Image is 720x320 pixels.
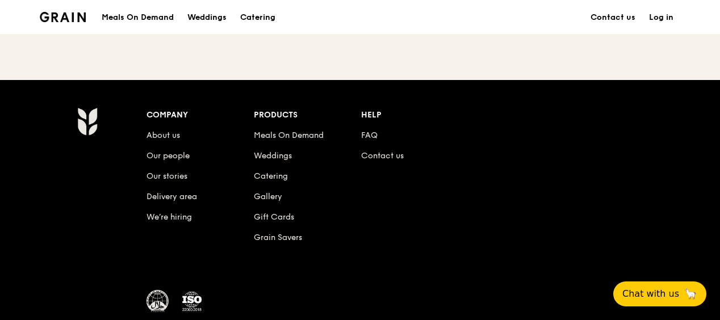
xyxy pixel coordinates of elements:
[642,1,680,35] a: Log in
[613,281,706,306] button: Chat with us🦙
[95,12,181,23] a: Meals On Demand
[584,1,642,35] a: Contact us
[361,151,404,161] a: Contact us
[254,171,288,181] a: Catering
[146,290,169,313] img: MUIS Halal Certified
[684,287,697,301] span: 🦙
[233,1,282,35] a: Catering
[254,233,302,242] a: Grain Savers
[254,192,282,201] a: Gallery
[254,130,324,140] a: Meals On Demand
[146,192,197,201] a: Delivery area
[102,12,174,23] h1: Meals On Demand
[622,287,679,301] span: Chat with us
[146,130,180,140] a: About us
[181,1,233,35] a: Weddings
[240,1,275,35] div: Catering
[254,151,292,161] a: Weddings
[361,107,468,123] div: Help
[254,212,294,222] a: Gift Cards
[40,12,86,22] img: Grain
[77,107,97,136] img: Grain
[146,151,190,161] a: Our people
[146,107,254,123] div: Company
[254,107,361,123] div: Products
[146,212,192,222] a: We’re hiring
[187,1,227,35] div: Weddings
[361,130,378,140] a: FAQ
[146,171,187,181] a: Our stories
[181,290,203,313] img: ISO Certified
